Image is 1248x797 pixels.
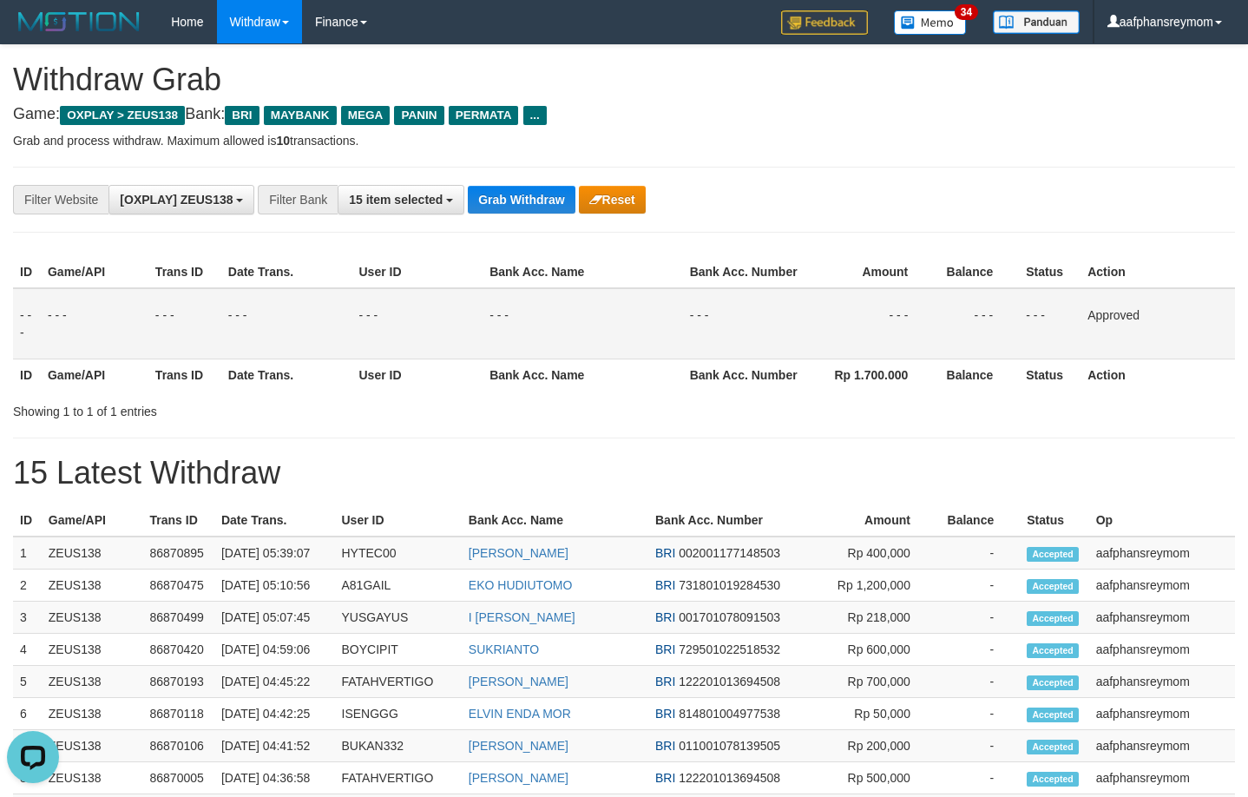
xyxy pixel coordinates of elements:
[276,134,290,148] strong: 10
[214,666,335,698] td: [DATE] 04:45:22
[351,256,483,288] th: User ID
[42,634,143,666] td: ZEUS138
[335,666,462,698] td: FATAHVERTIGO
[13,396,507,420] div: Showing 1 to 1 of 1 entries
[13,106,1235,123] h4: Game: Bank:
[335,762,462,794] td: FATAHVERTIGO
[1089,666,1235,698] td: aafphansreymom
[648,504,815,537] th: Bank Acc. Number
[335,504,462,537] th: User ID
[1089,537,1235,570] td: aafphansreymom
[679,771,780,785] span: Copy 122201013694508 to clipboard
[483,288,682,359] td: - - -
[214,537,335,570] td: [DATE] 05:39:07
[41,288,148,359] td: - - -
[894,10,967,35] img: Button%20Memo.svg
[934,256,1019,288] th: Balance
[1027,547,1079,562] span: Accepted
[679,642,780,656] span: Copy 729501022518532 to clipboard
[221,256,352,288] th: Date Trans.
[469,610,575,624] a: I [PERSON_NAME]
[1089,504,1235,537] th: Op
[338,185,464,214] button: 15 item selected
[341,106,391,125] span: MEGA
[679,578,780,592] span: Copy 731801019284530 to clipboard
[143,698,214,730] td: 86870118
[815,730,936,762] td: Rp 200,000
[936,698,1020,730] td: -
[936,602,1020,634] td: -
[13,185,108,214] div: Filter Website
[1089,730,1235,762] td: aafphansreymom
[936,570,1020,602] td: -
[1081,288,1235,359] td: Approved
[655,675,675,688] span: BRI
[936,666,1020,698] td: -
[679,707,780,721] span: Copy 814801004977538 to clipboard
[655,642,675,656] span: BRI
[335,698,462,730] td: ISENGGG
[679,546,780,560] span: Copy 002001177148503 to clipboard
[143,730,214,762] td: 86870106
[469,707,571,721] a: ELVIN ENDA MOR
[335,602,462,634] td: YUSGAYUS
[13,63,1235,97] h1: Withdraw Grab
[1027,579,1079,594] span: Accepted
[655,739,675,753] span: BRI
[1027,772,1079,787] span: Accepted
[13,359,41,391] th: ID
[1081,359,1235,391] th: Action
[1089,570,1235,602] td: aafphansreymom
[683,256,806,288] th: Bank Acc. Number
[993,10,1080,34] img: panduan.png
[13,602,42,634] td: 3
[148,359,221,391] th: Trans ID
[815,570,936,602] td: Rp 1,200,000
[462,504,648,537] th: Bank Acc. Name
[13,666,42,698] td: 5
[1027,611,1079,626] span: Accepted
[214,634,335,666] td: [DATE] 04:59:06
[469,642,539,656] a: SUKRIANTO
[143,570,214,602] td: 86870475
[143,762,214,794] td: 86870005
[1019,256,1081,288] th: Status
[214,602,335,634] td: [DATE] 05:07:45
[1089,698,1235,730] td: aafphansreymom
[1089,762,1235,794] td: aafphansreymom
[335,570,462,602] td: A81GAIL
[148,288,221,359] td: - - -
[936,504,1020,537] th: Balance
[936,537,1020,570] td: -
[13,504,42,537] th: ID
[469,578,573,592] a: EKO HUDIUTOMO
[679,610,780,624] span: Copy 001701078091503 to clipboard
[1089,634,1235,666] td: aafphansreymom
[1027,643,1079,658] span: Accepted
[468,186,575,214] button: Grab Withdraw
[214,504,335,537] th: Date Trans.
[42,602,143,634] td: ZEUS138
[683,359,806,391] th: Bank Acc. Number
[13,132,1235,149] p: Grab and process withdraw. Maximum allowed is transactions.
[449,106,519,125] span: PERMATA
[655,610,675,624] span: BRI
[394,106,443,125] span: PANIN
[42,570,143,602] td: ZEUS138
[13,570,42,602] td: 2
[679,739,780,753] span: Copy 011001078139505 to clipboard
[214,698,335,730] td: [DATE] 04:42:25
[143,504,214,537] th: Trans ID
[13,9,145,35] img: MOTION_logo.png
[143,666,214,698] td: 86870193
[60,106,185,125] span: OXPLAY > ZEUS138
[469,675,568,688] a: [PERSON_NAME]
[349,193,443,207] span: 15 item selected
[13,288,41,359] td: - - -
[42,666,143,698] td: ZEUS138
[225,106,259,125] span: BRI
[143,634,214,666] td: 86870420
[815,634,936,666] td: Rp 600,000
[335,730,462,762] td: BUKAN332
[683,288,806,359] td: - - -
